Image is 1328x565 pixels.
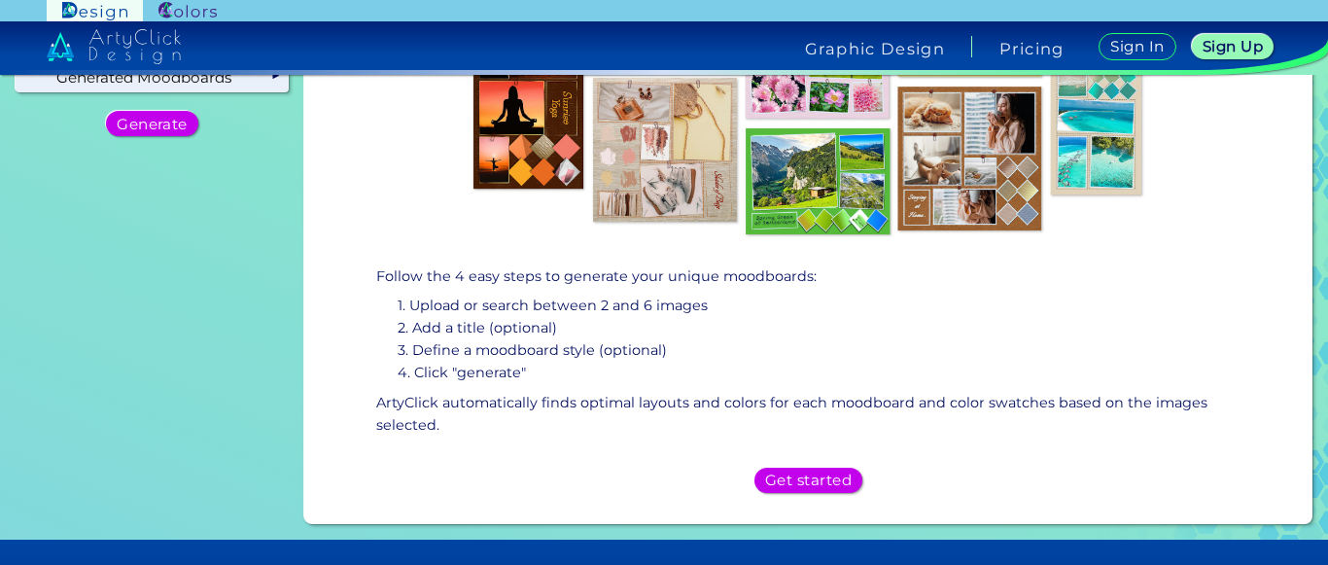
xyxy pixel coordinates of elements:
[158,2,217,20] img: ArtyClick Colors logo
[120,117,184,130] h5: Generate
[398,295,1234,384] p: 1. Upload or search between 2 and 6 images 2. Add a title (optional) 3. Define a moodboard style ...
[805,41,945,56] h4: Graphic Design
[16,63,289,92] div: Generated Moodboards
[1113,40,1162,53] h5: Sign In
[1195,35,1270,58] a: Sign Up
[1205,40,1260,53] h5: Sign Up
[376,265,1241,288] p: Follow the 4 easy steps to generate your unique moodboards:
[376,392,1241,437] p: ArtyClick automatically finds optimal layouts and colors for each moodboard and color swatches ba...
[1101,34,1172,59] a: Sign In
[769,474,848,487] h5: Get started
[999,41,1065,56] a: Pricing
[47,29,181,64] img: artyclick_design_logo_white_combined_path.svg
